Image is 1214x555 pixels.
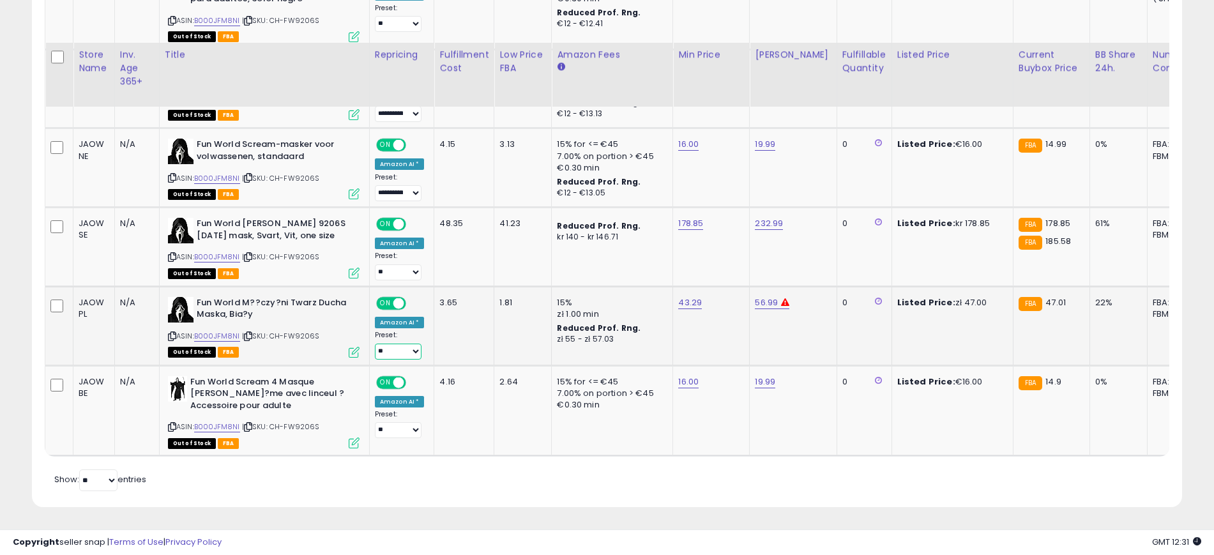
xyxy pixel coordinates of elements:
span: FBA [218,110,239,121]
div: 15% for <= €45 [557,139,663,150]
div: 0% [1095,376,1137,388]
div: FBM: 3 [1153,151,1195,162]
div: 7.00% on portion > €45 [557,151,663,162]
span: OFF [404,377,425,388]
a: 16.00 [678,138,699,151]
div: FBA: 3 [1153,376,1195,388]
a: B000JFM8NI [194,252,240,262]
div: Num of Comp. [1153,48,1199,75]
a: B000JFM8NI [194,173,240,184]
span: All listings that are currently out of stock and unavailable for purchase on Amazon [168,110,216,121]
div: ASIN: [168,218,360,277]
div: kr 140 - kr 146.71 [557,232,663,243]
div: 4.16 [439,376,484,388]
div: N/A [120,218,149,229]
div: BB Share 24h. [1095,48,1142,75]
small: FBA [1019,376,1042,390]
span: | SKU: CH-FW9206S [242,173,320,183]
span: 178.85 [1045,217,1070,229]
div: ASIN: [168,376,360,447]
div: FBM: 3 [1153,388,1195,399]
span: 14.9 [1045,376,1061,388]
span: OFF [404,298,425,308]
div: 15% for <= €45 [557,376,663,388]
a: B000JFM8NI [194,422,240,432]
span: 47.01 [1045,296,1066,308]
b: Fun World Scream 4 Masque [PERSON_NAME]?me avec linceul ? Accessoire pour adulte [190,376,345,415]
div: 22% [1095,297,1137,308]
span: OFF [404,219,425,230]
div: Title [165,48,364,61]
div: 0% [1095,139,1137,150]
div: Amazon AI * [375,238,425,249]
div: Preset: [375,331,425,360]
div: Min Price [678,48,744,61]
div: FBM: 2 [1153,308,1195,320]
a: Privacy Policy [165,536,222,548]
div: Preset: [375,410,425,439]
div: Amazon AI * [375,396,425,407]
a: 19.99 [755,376,775,388]
span: All listings that are currently out of stock and unavailable for purchase on Amazon [168,189,216,200]
div: Store Name [79,48,109,75]
div: zł 55 - zł 57.03 [557,334,663,345]
div: [PERSON_NAME] [755,48,831,61]
div: 3.65 [439,297,484,308]
span: Show: entries [54,473,146,485]
img: 41UXcT3J60L._SL40_.jpg [168,218,193,243]
a: 16.00 [678,376,699,388]
span: All listings that are currently out of stock and unavailable for purchase on Amazon [168,31,216,42]
img: 41UXcT3J60L._SL40_.jpg [168,297,193,323]
div: Preset: [375,173,425,202]
a: 43.29 [678,296,702,309]
div: zł 1.00 min [557,308,663,320]
div: FBA: 3 [1153,218,1195,229]
span: FBA [218,268,239,279]
span: ON [377,219,393,230]
div: 41.23 [499,218,542,229]
b: Listed Price: [897,217,955,229]
b: Reduced Prof. Rng. [557,176,641,187]
span: 14.99 [1045,138,1066,150]
div: ASIN: [168,60,360,119]
div: Listed Price [897,48,1008,61]
small: FBA [1019,139,1042,153]
div: Preset: [375,4,425,33]
div: 15% [557,297,663,308]
b: Fun World [PERSON_NAME] 9206S [DATE] mask, Svart, Vit, one size [197,218,352,245]
div: JAOW PL [79,297,105,320]
div: JAOW NE [79,139,105,162]
div: N/A [120,139,149,150]
strong: Copyright [13,536,59,548]
div: €0.30 min [557,399,663,411]
div: ASIN: [168,139,360,198]
span: OFF [404,140,425,151]
div: €0.30 min [557,162,663,174]
b: Reduced Prof. Rng. [557,7,641,18]
div: Amazon AI * [375,317,425,328]
b: Reduced Prof. Rng. [557,323,641,333]
a: 178.85 [678,217,703,230]
span: ON [377,140,393,151]
b: Fun World M??czy?ni Twarz Ducha Maska, Bia?y [197,297,352,324]
div: Fulfillable Quantity [842,48,886,75]
div: N/A [120,297,149,308]
div: €16.00 [897,376,1003,388]
div: Low Price FBA [499,48,546,75]
div: 4.15 [439,139,484,150]
div: FBA: 2 [1153,297,1195,308]
div: FBA: 3 [1153,139,1195,150]
img: 41UXcT3J60L._SL40_.jpg [168,139,193,164]
div: JAOW BE [79,376,105,399]
div: 61% [1095,218,1137,229]
div: FBM: 0 [1153,229,1195,241]
div: Preset: [375,252,425,280]
span: | SKU: CH-FW9206S [242,15,320,26]
div: €12 - €13.05 [557,188,663,199]
div: 0 [842,376,882,388]
div: 1.81 [499,297,542,308]
div: 7.00% on portion > €45 [557,388,663,399]
b: Listed Price: [897,376,955,388]
span: ON [377,298,393,308]
small: FBA [1019,218,1042,232]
